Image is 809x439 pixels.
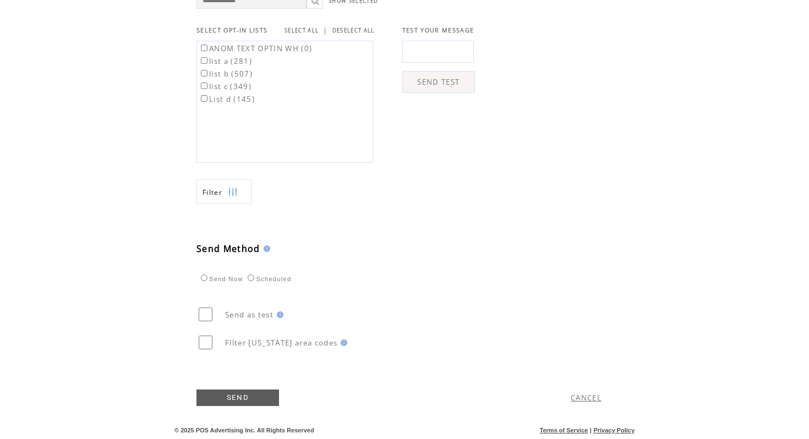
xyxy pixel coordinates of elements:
a: Filter [196,179,252,204]
label: List d (145) [199,94,255,104]
img: help.gif [337,339,347,346]
label: Scheduled [245,276,291,282]
input: Scheduled [248,275,254,281]
input: List d (145) [201,95,207,102]
input: list a (281) [201,57,207,64]
input: ANOM TEXT OPTIN WH (0) [201,45,207,51]
input: list c (349) [201,83,207,89]
label: list c (349) [199,81,252,91]
a: SELECT ALL [285,27,319,34]
img: help.gif [274,311,283,318]
a: Privacy Policy [593,427,635,433]
a: CANCEL [571,393,602,403]
span: Send as test [225,310,274,320]
img: filters.png [228,180,238,205]
span: Filter [US_STATE] area codes [225,338,337,348]
span: Send Method [196,243,260,255]
label: ANOM TEXT OPTIN WH (0) [199,43,312,53]
label: Send Now [198,276,243,282]
label: list b (507) [199,69,253,79]
img: help.gif [260,245,270,252]
a: SEND TEST [402,71,475,93]
label: list a (281) [199,56,252,66]
input: list b (507) [201,70,207,76]
span: | [590,427,592,433]
span: SELECT OPT-IN LISTS [196,26,267,34]
span: © 2025 POS Advertising Inc. All Rights Reserved [174,427,314,433]
span: | [323,25,327,35]
input: Send Now [201,275,207,281]
span: Show filters [203,188,222,197]
span: TEST YOUR MESSAGE [402,26,474,34]
a: DESELECT ALL [332,27,375,34]
a: SEND [196,389,279,406]
a: Terms of Service [540,427,588,433]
